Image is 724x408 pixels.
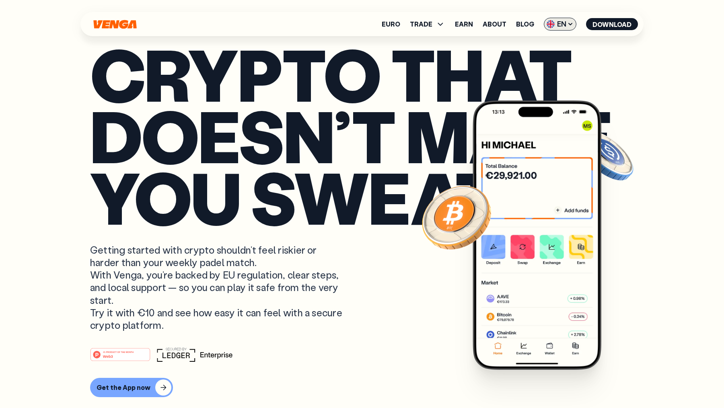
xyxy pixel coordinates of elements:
[90,244,344,331] p: Getting started with crypto shouldn’t feel riskier or harder than your weekly padel match. With V...
[103,351,134,353] tspan: #1 PRODUCT OF THE MONTH
[420,181,493,253] img: Bitcoin
[90,378,634,397] a: Get the App now
[577,127,635,185] img: USDC coin
[483,21,506,27] a: About
[382,21,400,27] a: Euro
[544,18,576,31] span: EN
[90,353,150,363] a: #1 PRODUCT OF THE MONTHWeb3
[90,43,634,228] p: Crypto that doesn’t make you sweat
[97,383,150,392] div: Get the App now
[547,20,555,28] img: flag-uk
[455,21,473,27] a: Earn
[410,21,432,27] span: TRADE
[103,354,113,359] tspan: Web3
[410,19,445,29] span: TRADE
[516,21,534,27] a: Blog
[473,100,601,370] img: Venga app main
[90,378,173,397] button: Get the App now
[93,20,138,29] svg: Home
[586,18,638,30] button: Download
